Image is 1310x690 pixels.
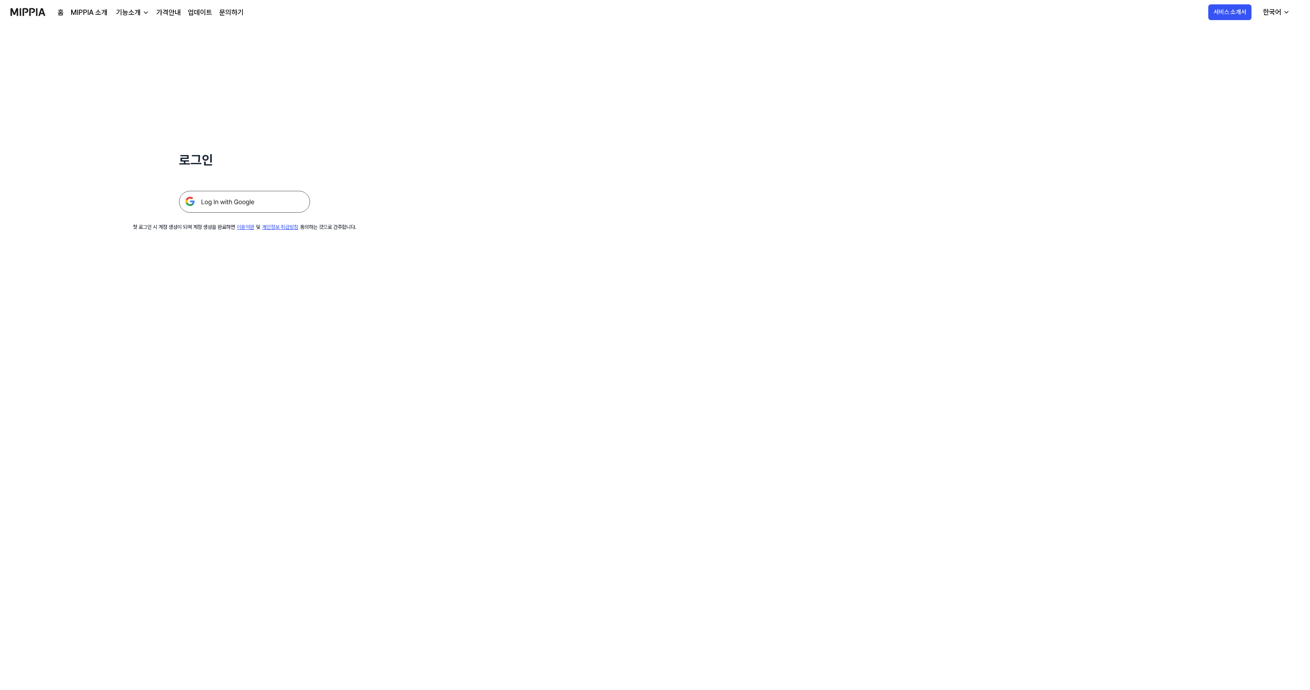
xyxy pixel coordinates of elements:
[142,9,149,16] img: down
[188,7,212,18] a: 업데이트
[237,224,254,230] a: 이용약관
[71,7,107,18] a: MIPPIA 소개
[1208,4,1251,20] button: 서비스 소개서
[133,223,356,231] div: 첫 로그인 시 계정 생성이 되며 계정 생성을 완료하면 및 동의하는 것으로 간주합니다.
[1256,3,1295,21] button: 한국어
[1261,7,1283,17] div: 한국어
[262,224,298,230] a: 개인정보 취급방침
[156,7,181,18] a: 가격안내
[58,7,64,18] a: 홈
[114,7,149,18] button: 기능소개
[179,191,310,213] img: 구글 로그인 버튼
[114,7,142,18] div: 기능소개
[219,7,244,18] a: 문의하기
[179,150,310,170] h1: 로그인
